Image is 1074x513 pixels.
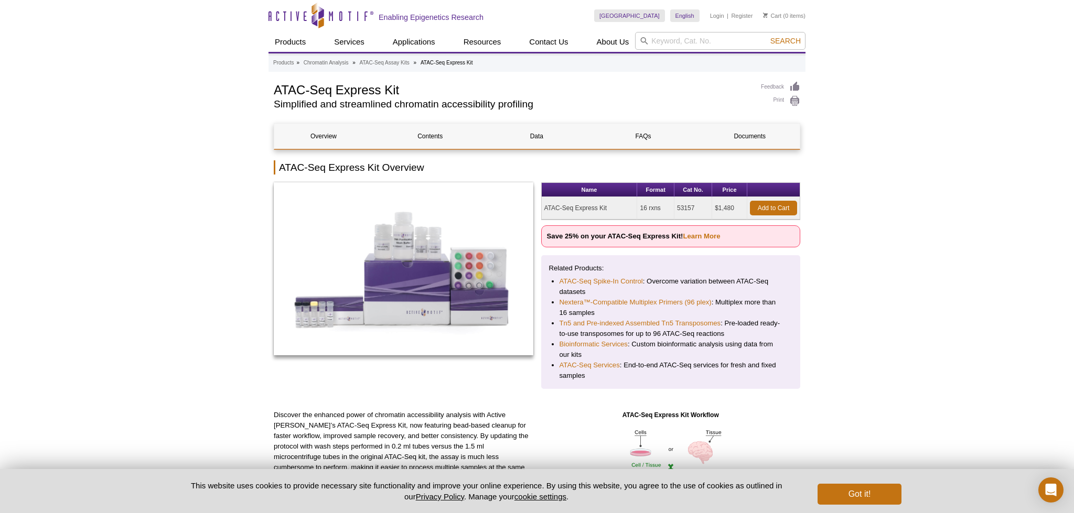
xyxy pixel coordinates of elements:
[328,32,371,52] a: Services
[416,492,464,501] a: Privacy Policy
[818,484,901,505] button: Got it!
[560,318,721,329] a: Tn5 and Pre-indexed Assembled Tn5 Transposomes
[414,60,417,66] li: »
[594,124,693,149] a: FAQs
[560,276,782,297] li: : Overcome variation between ATAC-Seq datasets
[763,13,768,18] img: Your Cart
[670,9,700,22] a: English
[352,60,356,66] li: »
[712,183,747,197] th: Price
[274,124,373,149] a: Overview
[590,32,636,52] a: About Us
[674,183,712,197] th: Cat No.
[274,182,533,355] img: ATAC-Seq Express Kit
[767,36,804,46] button: Search
[523,32,574,52] a: Contact Us
[594,9,665,22] a: [GEOGRAPHIC_DATA]
[763,9,805,22] li: (0 items)
[560,318,782,339] li: : Pre-loaded ready-to-use transposomes for up to 96 ATAC-Seq reactions
[296,60,299,66] li: »
[622,411,719,419] strong: ATAC-Seq Express Kit Workflow
[173,480,800,502] p: This website uses cookies to provide necessary site functionality and improve your online experie...
[770,37,801,45] span: Search
[710,12,724,19] a: Login
[637,183,674,197] th: Format
[268,32,312,52] a: Products
[750,201,797,215] a: Add to Cart
[381,124,479,149] a: Contents
[560,297,712,308] a: Nextera™-Compatible Multiplex Primers (96 plex)
[457,32,508,52] a: Resources
[274,81,750,97] h1: ATAC-Seq Express Kit
[547,232,721,240] strong: Save 25% on your ATAC-Seq Express Kit!
[1038,477,1064,503] div: Open Intercom Messenger
[360,58,410,68] a: ATAC-Seq Assay Kits
[386,32,442,52] a: Applications
[273,58,294,68] a: Products
[731,12,753,19] a: Register
[560,276,643,287] a: ATAC-Seq Spike-In Control
[304,58,349,68] a: Chromatin Analysis
[761,95,800,107] a: Print
[712,197,747,220] td: $1,480
[637,197,674,220] td: 16 rxns
[542,183,638,197] th: Name
[701,124,799,149] a: Documents
[683,232,720,240] a: Learn More
[274,100,750,109] h2: Simplified and streamlined chromatin accessibility profiling
[761,81,800,93] a: Feedback
[274,410,533,504] p: Discover the enhanced power of chromatin accessibility analysis with Active [PERSON_NAME]’s ATAC-...
[560,297,782,318] li: : Multiplex more than 16 samples
[421,60,473,66] li: ATAC-Seq Express Kit
[560,360,782,381] li: : End-to-end ATAC-Seq services for fresh and fixed samples
[763,12,781,19] a: Cart
[274,160,800,174] h2: ATAC-Seq Express Kit Overview
[549,263,793,274] p: Related Products:
[727,9,728,22] li: |
[514,492,566,501] button: cookie settings
[674,197,712,220] td: 53157
[560,339,782,360] li: : Custom bioinformatic analysis using data from our kits
[560,360,620,370] a: ATAC-Seq Services
[487,124,586,149] a: Data
[379,13,484,22] h2: Enabling Epigenetics Research
[542,197,638,220] td: ATAC-Seq Express Kit
[635,32,805,50] input: Keyword, Cat. No.
[560,339,628,350] a: Bioinformatic Services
